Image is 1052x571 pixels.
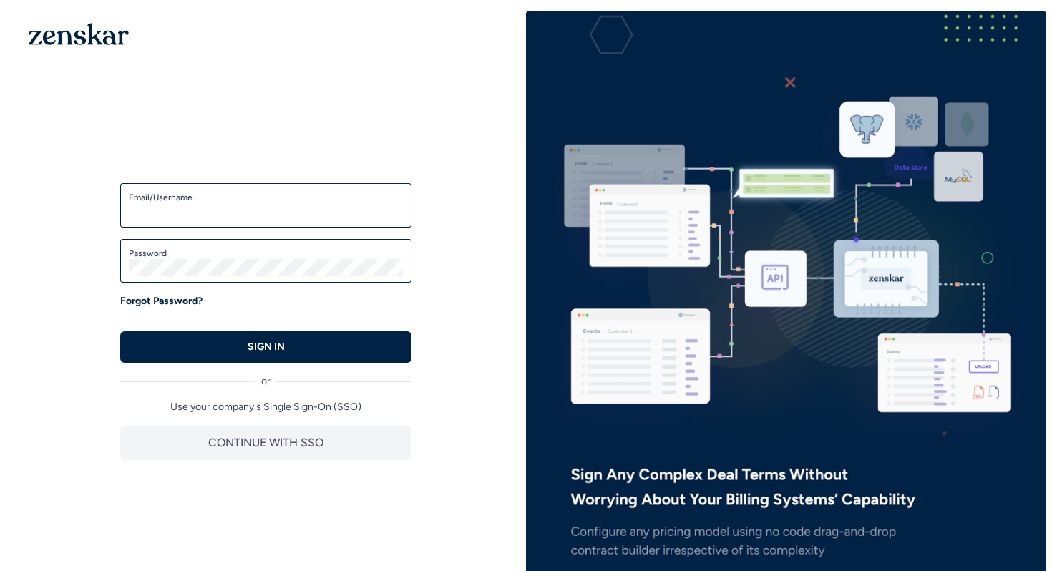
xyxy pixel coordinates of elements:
p: SIGN IN [248,340,285,354]
label: Password [129,248,403,259]
p: Use your company's Single Sign-On (SSO) [120,400,411,414]
button: SIGN IN [120,331,411,363]
img: 1OGAJ2xQqyY4LXKgY66KYq0eOWRCkrZdAb3gUhuVAqdWPZE9SRJmCz+oDMSn4zDLXe31Ii730ItAGKgCKgCCgCikA4Av8PJUP... [29,23,129,45]
div: or [120,363,411,389]
button: CONTINUE WITH SSO [120,426,411,460]
a: Forgot Password? [120,294,203,308]
label: Email/Username [129,192,403,203]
